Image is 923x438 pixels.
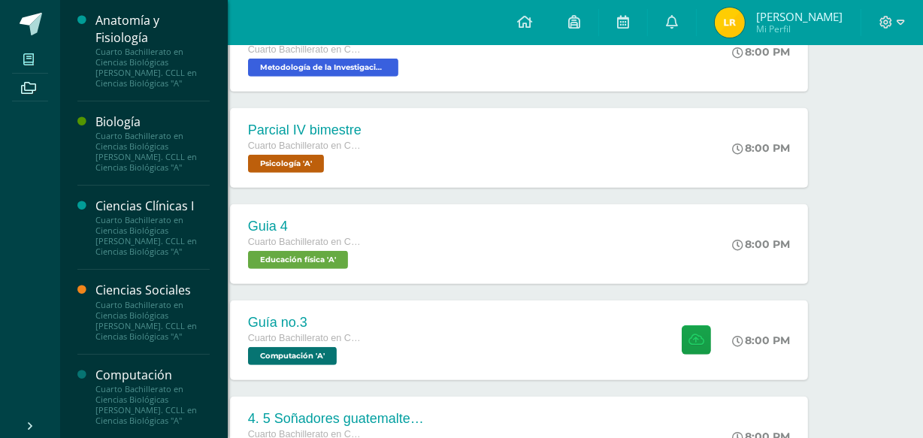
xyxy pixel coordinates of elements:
div: Anatomía y Fisiología [95,12,210,47]
div: Cuarto Bachillerato en Ciencias Biológicas [PERSON_NAME]. CCLL en Ciencias Biológicas "A" [95,131,210,173]
div: 8:00 PM [732,141,790,155]
a: Anatomía y FisiologíaCuarto Bachillerato en Ciencias Biológicas [PERSON_NAME]. CCLL en Ciencias B... [95,12,210,89]
div: Biología [95,113,210,131]
a: BiologíaCuarto Bachillerato en Ciencias Biológicas [PERSON_NAME]. CCLL en Ciencias Biológicas "A" [95,113,210,173]
a: Ciencias Clínicas ICuarto Bachillerato en Ciencias Biológicas [PERSON_NAME]. CCLL en Ciencias Bio... [95,198,210,257]
div: Cuarto Bachillerato en Ciencias Biológicas [PERSON_NAME]. CCLL en Ciencias Biológicas "A" [95,215,210,257]
img: 09ef9072d702880c638c2d108e2768c0.png [715,8,745,38]
span: Cuarto Bachillerato en Ciencias Biológicas [PERSON_NAME]. CCLL en Ciencias Biológicas [248,333,361,343]
div: 4. 5 Soñadores guatemaltecos [248,411,428,427]
span: Computación 'A' [248,347,337,365]
div: Ciencias Clínicas I [95,198,210,215]
div: 8:00 PM [732,237,790,251]
span: Educación física 'A' [248,251,348,269]
a: Ciencias SocialesCuarto Bachillerato en Ciencias Biológicas [PERSON_NAME]. CCLL en Ciencias Bioló... [95,282,210,341]
div: Guia 4 [248,219,361,234]
div: Cuarto Bachillerato en Ciencias Biológicas [PERSON_NAME]. CCLL en Ciencias Biológicas "A" [95,47,210,89]
span: Metodología de la Investigación 'A' [248,59,398,77]
span: Cuarto Bachillerato en Ciencias Biológicas [PERSON_NAME]. CCLL en Ciencias Biológicas [248,140,361,151]
div: Parcial IV bimestre [248,122,362,138]
div: 8:00 PM [732,334,790,347]
div: Ciencias Sociales [95,282,210,299]
a: ComputaciónCuarto Bachillerato en Ciencias Biológicas [PERSON_NAME]. CCLL en Ciencias Biológicas "A" [95,367,210,426]
div: Guía no.3 [248,315,361,331]
div: 8:00 PM [732,45,790,59]
span: Cuarto Bachillerato en Ciencias Biológicas [PERSON_NAME]. CCLL en Ciencias Biológicas [248,44,361,55]
div: Cuarto Bachillerato en Ciencias Biológicas [PERSON_NAME]. CCLL en Ciencias Biológicas "A" [95,384,210,426]
span: [PERSON_NAME] [756,9,843,24]
div: Cuarto Bachillerato en Ciencias Biológicas [PERSON_NAME]. CCLL en Ciencias Biológicas "A" [95,300,210,342]
span: Cuarto Bachillerato en Ciencias Biológicas [PERSON_NAME]. CCLL en Ciencias Biológicas [248,237,361,247]
span: Psicología 'A' [248,155,324,173]
div: Computación [95,367,210,384]
span: Mi Perfil [756,23,843,35]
